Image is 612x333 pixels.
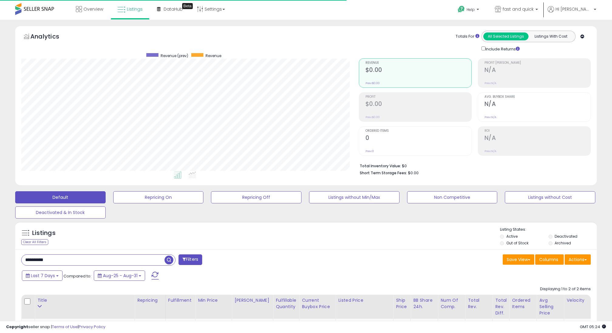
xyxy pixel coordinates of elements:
[503,254,534,265] button: Save View
[484,115,496,119] small: Prev: N/A
[453,1,485,20] a: Help
[360,162,586,169] li: $0
[457,5,465,13] i: Get Help
[506,234,518,239] label: Active
[484,61,590,65] span: Profit [PERSON_NAME]
[556,6,592,12] span: Hi [PERSON_NAME]
[540,286,591,292] div: Displaying 1 to 2 of 2 items
[32,229,56,237] h5: Listings
[413,297,435,310] div: BB Share 24h.
[539,297,561,316] div: Avg Selling Price
[407,191,498,203] button: Non Competitive
[528,32,573,40] button: Listings With Cost
[467,7,475,12] span: Help
[365,95,471,99] span: Profit
[37,297,132,304] div: Title
[94,270,145,281] button: Aug-25 - Aug-31
[484,66,590,75] h2: N/A
[52,324,78,330] a: Terms of Use
[365,134,471,143] h2: 0
[6,324,105,330] div: seller snap | |
[503,6,534,12] span: fast and quick
[30,32,71,42] h5: Analytics
[484,134,590,143] h2: N/A
[103,273,138,279] span: Aug-25 - Aug-31
[365,61,471,65] span: Revenue
[22,270,63,281] button: Last 7 Days
[338,297,391,304] div: Listed Price
[206,53,221,58] span: Revenue
[63,273,91,279] span: Compared to:
[535,254,564,265] button: Columns
[456,34,479,39] div: Totals For
[137,297,163,304] div: Repricing
[234,297,270,304] div: [PERSON_NAME]
[484,95,590,99] span: Avg. Buybox Share
[512,297,534,310] div: Ordered Items
[365,115,380,119] small: Prev: $0.00
[21,239,48,245] div: Clear All Filters
[365,66,471,75] h2: $0.00
[83,6,103,12] span: Overview
[79,324,105,330] a: Privacy Policy
[31,273,55,279] span: Last 7 Days
[365,129,471,133] span: Ordered Items
[178,254,202,265] button: Filters
[484,129,590,133] span: ROI
[6,324,28,330] strong: Copyright
[276,297,297,310] div: Fulfillable Quantity
[440,297,463,310] div: Num of Comp.
[555,240,571,246] label: Archived
[127,6,143,12] span: Listings
[468,297,490,310] div: Total Rev.
[580,324,606,330] span: 2025-09-9 05:24 GMT
[161,53,188,58] span: Revenue (prev)
[506,240,529,246] label: Out of Stock
[555,234,577,239] label: Deactivated
[182,3,193,9] div: Tooltip anchor
[360,170,407,175] b: Short Term Storage Fees:
[565,254,591,265] button: Actions
[566,297,589,304] div: Velocity
[168,297,193,304] div: Fulfillment
[539,257,558,263] span: Columns
[365,100,471,109] h2: $0.00
[484,81,496,85] small: Prev: N/A
[15,191,106,203] button: Default
[365,149,374,153] small: Prev: 0
[408,170,419,176] span: $0.00
[211,191,301,203] button: Repricing Off
[164,6,183,12] span: DataHub
[484,149,496,153] small: Prev: N/A
[477,45,527,52] div: Include Returns
[495,297,507,316] div: Total Rev. Diff.
[113,191,204,203] button: Repricing On
[365,81,380,85] small: Prev: $0.00
[15,206,106,219] button: Deactivated & In Stock
[360,163,401,168] b: Total Inventory Value:
[505,191,595,203] button: Listings without Cost
[309,191,399,203] button: Listings without Min/Max
[483,32,529,40] button: All Selected Listings
[548,6,596,20] a: Hi [PERSON_NAME]
[500,227,597,233] p: Listing States:
[198,297,229,304] div: Min Price
[302,297,333,310] div: Current Buybox Price
[396,297,408,310] div: Ship Price
[484,100,590,109] h2: N/A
